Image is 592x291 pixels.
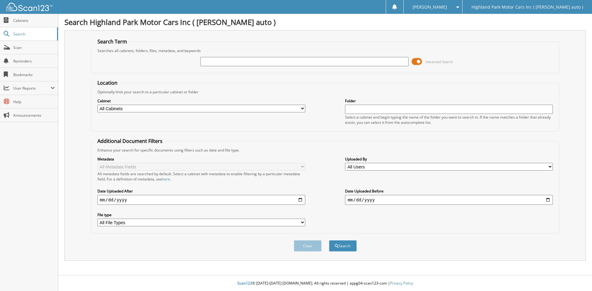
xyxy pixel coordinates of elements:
[413,5,447,9] span: [PERSON_NAME]
[94,38,130,45] legend: Search Term
[97,188,305,194] label: Date Uploaded After
[13,86,51,91] span: User Reports
[94,89,556,95] div: Optionally limit your search to a particular cabinet or folder
[329,240,357,252] button: Search
[425,59,453,64] span: Advanced Search
[13,18,55,23] span: Cabinets
[97,98,305,103] label: Cabinet
[97,195,305,205] input: start
[471,5,583,9] span: Highland Park Motor Cars Inc ( [PERSON_NAME] auto )
[294,240,322,252] button: Clear
[13,45,55,50] span: Scan
[58,276,592,291] div: © [DATE]-[DATE] [DOMAIN_NAME]. All rights reserved | appg04-scan123-com |
[345,195,553,205] input: end
[345,188,553,194] label: Date Uploaded Before
[97,156,305,162] label: Metadata
[94,138,166,144] legend: Additional Document Filters
[94,148,556,153] div: Enhance your search for specific documents using filters such as date and file type.
[13,99,55,104] span: Help
[97,171,305,182] div: All metadata fields are searched by default. Select a cabinet with metadata to enable filtering b...
[162,176,170,182] a: here
[97,212,305,217] label: File type
[345,115,553,125] div: Select a cabinet and begin typing the name of the folder you want to search in. If the name match...
[13,113,55,118] span: Announcements
[345,156,553,162] label: Uploaded By
[390,281,413,286] a: Privacy Policy
[13,59,55,64] span: Reminders
[13,72,55,77] span: Bookmarks
[94,48,556,53] div: Searches all cabinets, folders, files, metadata, and keywords
[6,3,52,11] img: scan123-logo-white.svg
[345,98,553,103] label: Folder
[13,31,54,37] span: Search
[64,17,586,27] h1: Search Highland Park Motor Cars Inc ( [PERSON_NAME] auto )
[94,79,121,86] legend: Location
[237,281,252,286] span: Scan123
